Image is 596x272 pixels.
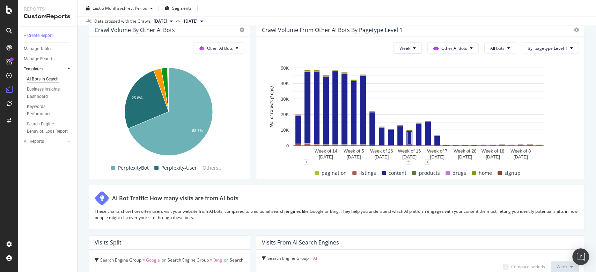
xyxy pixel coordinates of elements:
span: = [310,255,312,261]
text: 25.8% [132,96,142,100]
a: All Reports [24,138,65,145]
div: 1 [425,159,430,165]
div: Data crossed with the Crawls [94,18,151,24]
text: Week of 5 [344,148,364,154]
span: pagination [322,169,347,177]
text: [DATE] [402,154,417,160]
div: All Reports [24,138,44,145]
span: 2025 Sep. 21st [154,18,167,24]
span: vs Prev. Period [120,5,147,11]
span: or [224,257,228,263]
a: Templates [24,65,65,73]
span: Last 6 Months [93,5,120,11]
div: Search Engine Behavior: Logs Report [27,121,68,135]
div: CustomReports [24,13,72,21]
text: 50K [281,65,289,71]
a: Manage Tables [24,45,72,53]
text: Week of 26 [370,148,393,154]
text: Week of 7 [427,148,447,154]
span: Search Engine Group [168,257,209,263]
a: Search Engine Behavior: Logs Report [27,121,72,135]
span: = [210,257,212,263]
text: 0 [286,143,289,148]
div: Crawl Volume from Other AI Bots by pagetype Level 1 [262,26,403,33]
span: All bots [490,45,505,51]
span: Other AI Bots [207,45,233,51]
div: Crawl Volume from Other AI Bots by pagetype Level 1WeekOther AI BotsAll botsBy: pagetype Level 1A... [256,23,585,179]
button: Last 6 MonthsvsPrev. Period [83,3,156,14]
a: + Create Report [24,32,72,39]
span: Bing [213,257,222,263]
text: [DATE] [374,154,389,160]
div: Reports [24,6,72,13]
button: Segments [162,3,194,14]
button: All bots [484,42,516,54]
div: Visits Split [95,239,122,246]
text: 68.7% [192,129,203,133]
button: Week [393,42,422,54]
text: Week of 28 [454,148,477,154]
span: PerplexityBot [118,164,149,172]
span: = [142,257,145,263]
span: AI [313,255,317,261]
div: Open Intercom Messenger [572,248,589,265]
span: content [389,169,406,177]
a: Keywords Performance [27,103,72,118]
button: Other AI Bots [427,42,479,54]
span: Google [146,257,160,263]
text: [DATE] [430,154,444,160]
div: + Create Report [24,32,53,39]
a: Manage Reports [24,55,72,63]
p: These charts show how often users visit your website from AI bots, compared to traditional search... [95,208,579,220]
span: Search Engine Group [100,257,141,263]
div: Manage Tables [24,45,52,53]
text: Week of 18 [481,148,505,154]
div: Keywords Performance [27,103,66,118]
span: Segments [172,5,192,11]
text: [DATE] [514,154,528,160]
div: AI Bots in Search [27,76,59,83]
span: By: pagetype Level 1 [528,45,567,51]
span: Perplexity-User [161,164,197,172]
button: [DATE] [181,17,206,25]
text: Week of 14 [315,148,338,154]
span: Others... [200,164,226,172]
div: Business Insights Dashboard [27,86,67,100]
div: 1 [304,159,309,165]
div: AI Bot Traffic: How many visits are from AI bots [112,194,238,202]
text: Week of 16 [398,148,421,154]
a: AI Bots in Search [27,76,72,83]
span: drugs [452,169,466,177]
span: home [479,169,492,177]
svg: A chart. [95,64,242,162]
a: Business Insights Dashboard [27,86,72,100]
div: AI Bot Traffic: How many visits are from AI botsThese charts show how often users visit your webs... [89,185,585,230]
div: Templates [24,65,43,73]
div: plus [406,159,411,165]
button: [DATE] [151,17,176,25]
div: Compare periods [511,264,545,270]
span: Week [557,264,567,270]
span: products [419,169,440,177]
text: No. of Crawls (Logs) [269,86,274,127]
span: Week [399,45,410,51]
text: [DATE] [319,154,333,160]
button: Other AI Bots [193,42,244,54]
span: Other AI Bots [441,45,467,51]
span: Search Engine Group [267,255,309,261]
div: Crawl Volume by Other AI Bots [95,26,175,33]
span: listings [359,169,376,177]
text: 30K [281,96,289,102]
text: [DATE] [486,154,500,160]
text: Week of 8 [510,148,531,154]
div: Visits from AI Search Engines [262,239,339,246]
div: Manage Reports [24,55,54,63]
div: Crawl Volume by Other AI BotsOther AI BotsA chart.PerplexityBotPerplexity-UserOthers... [89,23,250,179]
span: 2025 Feb. 2nd [184,18,198,24]
span: or [162,257,166,263]
text: [DATE] [458,154,472,160]
text: [DATE] [347,154,361,160]
svg: A chart. [262,64,575,162]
